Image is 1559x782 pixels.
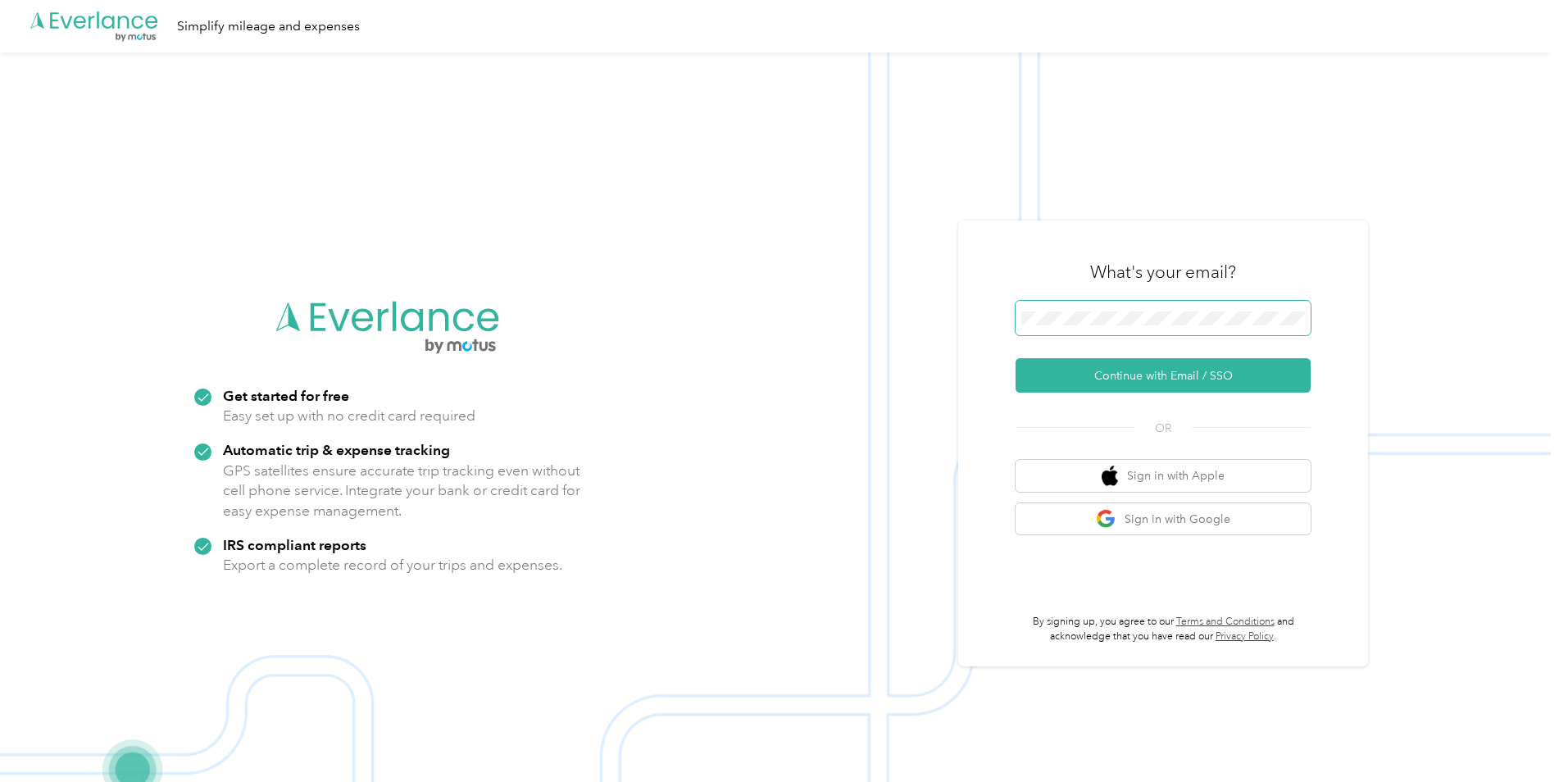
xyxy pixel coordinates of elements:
[1016,503,1311,535] button: google logoSign in with Google
[1016,460,1311,492] button: apple logoSign in with Apple
[177,16,360,37] div: Simplify mileage and expenses
[1176,616,1275,628] a: Terms and Conditions
[223,406,475,426] p: Easy set up with no credit card required
[223,555,562,575] p: Export a complete record of your trips and expenses.
[1102,466,1118,486] img: apple logo
[223,536,366,553] strong: IRS compliant reports
[223,441,450,458] strong: Automatic trip & expense tracking
[223,461,581,521] p: GPS satellites ensure accurate trip tracking even without cell phone service. Integrate your bank...
[1090,261,1236,284] h3: What's your email?
[1096,509,1116,530] img: google logo
[1216,630,1274,643] a: Privacy Policy
[223,387,349,404] strong: Get started for free
[1134,420,1192,437] span: OR
[1016,358,1311,393] button: Continue with Email / SSO
[1016,615,1311,643] p: By signing up, you agree to our and acknowledge that you have read our .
